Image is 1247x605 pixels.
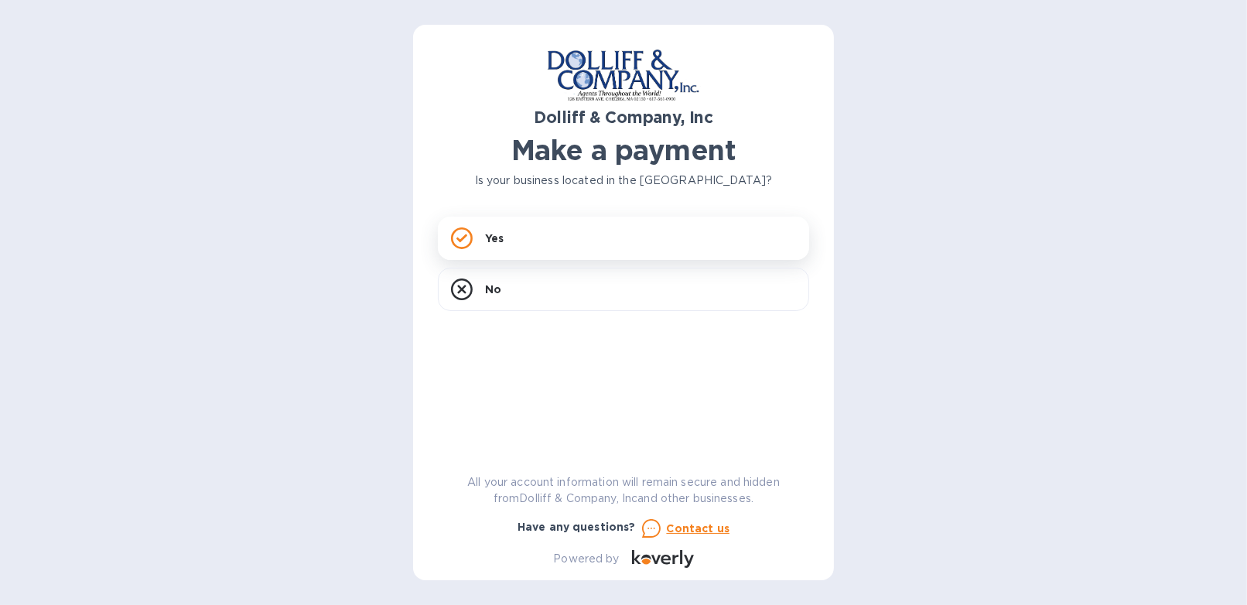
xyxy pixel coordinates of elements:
[553,551,619,567] p: Powered by
[667,522,730,535] u: Contact us
[438,134,809,166] h1: Make a payment
[438,474,809,507] p: All your account information will remain secure and hidden from Dolliff & Company, Inc and other ...
[518,521,636,533] b: Have any questions?
[534,108,713,127] b: Dolliff & Company, Inc
[438,173,809,189] p: Is your business located in the [GEOGRAPHIC_DATA]?
[485,231,504,246] p: Yes
[485,282,501,297] p: No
